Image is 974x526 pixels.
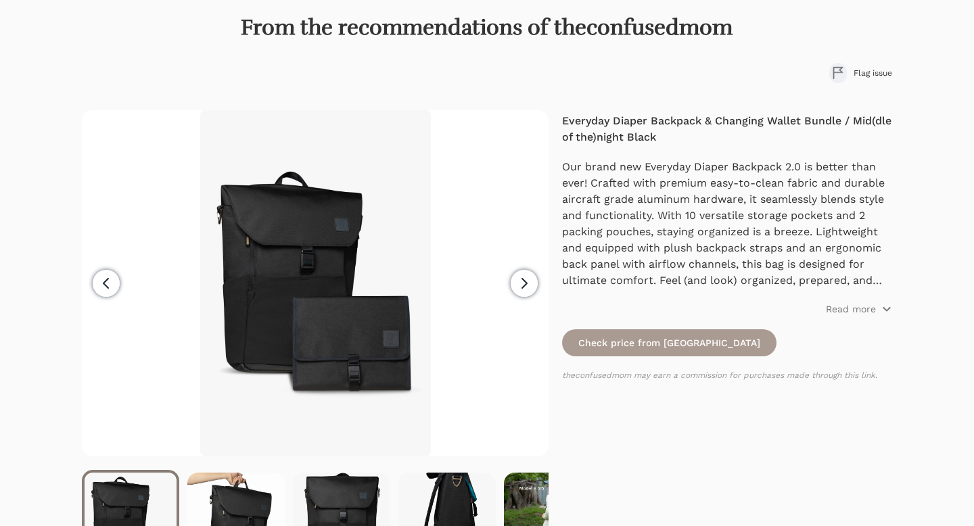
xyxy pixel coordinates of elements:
h4: Everyday Diaper Backpack & Changing Wallet Bundle / Mid(dle of the)night Black [562,113,891,145]
img: Front view of black backpack and changing wallet. Both are closed, and show magnetic clasp and ex... [200,110,431,456]
p: Read more [826,302,876,316]
button: Flag issue [829,63,892,83]
span: Flag issue [854,68,892,78]
p: Our brand new Everyday Diaper Backpack 2.0 is better than ever! Crafted with premium easy-to-clea... [562,159,891,289]
a: Check price from [GEOGRAPHIC_DATA] [562,329,776,356]
p: theconfusedmom may earn a commission for purchases made through this link. [562,370,891,381]
button: Read more [826,302,892,316]
h1: From the recommendations of theconfusedmom [82,14,891,41]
